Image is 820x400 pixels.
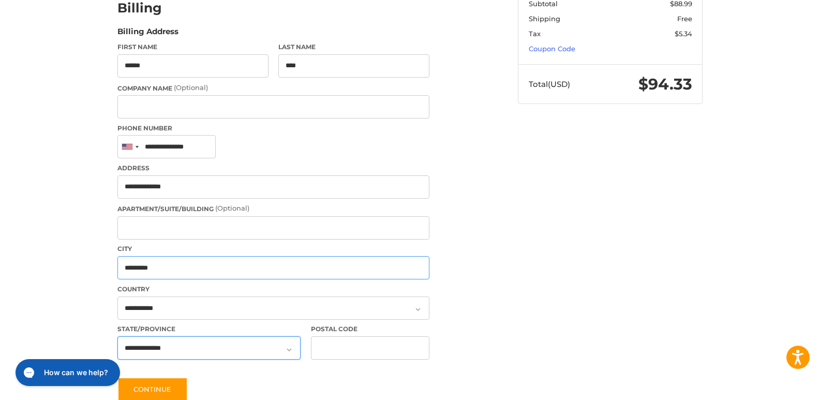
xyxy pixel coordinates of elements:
small: (Optional) [215,204,249,212]
label: City [117,244,429,254]
span: Tax [529,29,541,38]
label: Phone Number [117,124,429,133]
legend: Billing Address [117,26,178,42]
label: Postal Code [311,324,430,334]
label: Last Name [278,42,429,52]
a: Coupon Code [529,45,575,53]
label: Company Name [117,83,429,93]
span: Total (USD) [529,79,570,89]
div: United States: +1 [118,136,142,158]
iframe: Gorgias live chat messenger [10,355,123,390]
span: Free [677,14,692,23]
label: Address [117,164,429,173]
span: $5.34 [675,29,692,38]
label: State/Province [117,324,301,334]
small: (Optional) [174,83,208,92]
label: First Name [117,42,269,52]
label: Country [117,285,429,294]
span: $94.33 [638,75,692,94]
span: Shipping [529,14,560,23]
label: Apartment/Suite/Building [117,203,429,214]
